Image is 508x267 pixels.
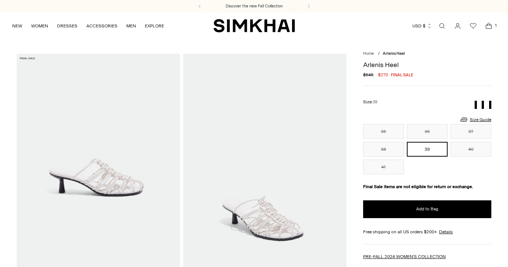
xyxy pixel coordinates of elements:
a: DRESSES [57,18,77,34]
button: 40 [451,142,491,157]
button: 38 [363,142,404,157]
a: EXPLORE [145,18,164,34]
a: Open cart modal [481,19,496,33]
h1: Arlenis Heel [363,61,491,68]
a: SIMKHAI [213,19,295,33]
a: Home [363,51,374,56]
a: ACCESSORIES [86,18,117,34]
span: $273 [378,71,388,78]
a: MEN [126,18,136,34]
a: Go to the account page [450,19,465,33]
button: 37 [451,124,491,139]
button: 39 [407,142,448,157]
button: 36 [407,124,448,139]
button: 41 [363,160,404,174]
span: 39 [373,100,377,104]
a: Details [439,228,453,235]
nav: breadcrumbs [363,51,491,57]
a: Wishlist [466,19,481,33]
a: Size Guide [459,115,491,124]
span: Add to Bag [416,206,438,212]
span: Arlenis Heel [383,51,405,56]
strong: Final Sale items are not eligible for return or exchange. [363,184,473,189]
div: Free shipping on all US orders $200+ [363,228,491,235]
button: Add to Bag [363,200,491,218]
s: $545 [363,71,373,78]
a: Discover the new Fall Collection [226,3,283,9]
a: WOMEN [31,18,48,34]
a: NEW [12,18,22,34]
span: 1 [492,22,499,29]
button: 35 [363,124,404,139]
label: Size: [363,99,377,106]
a: PRE-FALL 2024 WOMEN'S COLLECTION [363,254,446,259]
button: USD $ [412,18,432,34]
a: Open search modal [435,19,449,33]
div: / [378,51,380,57]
